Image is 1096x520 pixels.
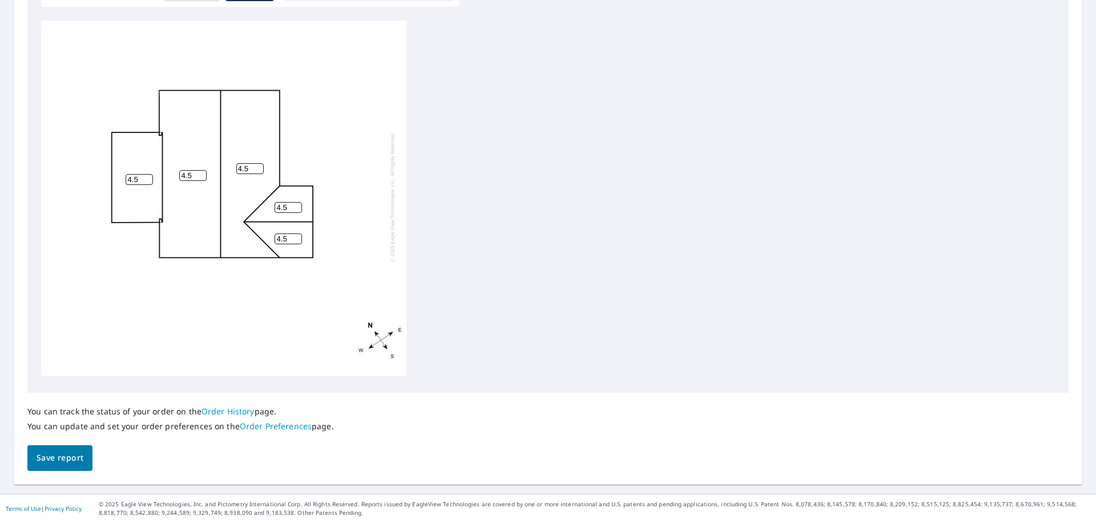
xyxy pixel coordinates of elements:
p: You can update and set your order preferences on the page. [27,421,334,432]
p: You can track the status of your order on the page. [27,406,334,417]
a: Privacy Policy [45,505,82,513]
span: Save report [37,451,83,465]
a: Order History [202,406,255,417]
button: Save report [27,445,92,471]
a: Order Preferences [240,421,312,432]
a: Terms of Use [6,505,41,513]
p: | [6,505,82,512]
p: © 2025 Eagle View Technologies, Inc. and Pictometry International Corp. All Rights Reserved. Repo... [99,500,1090,517]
